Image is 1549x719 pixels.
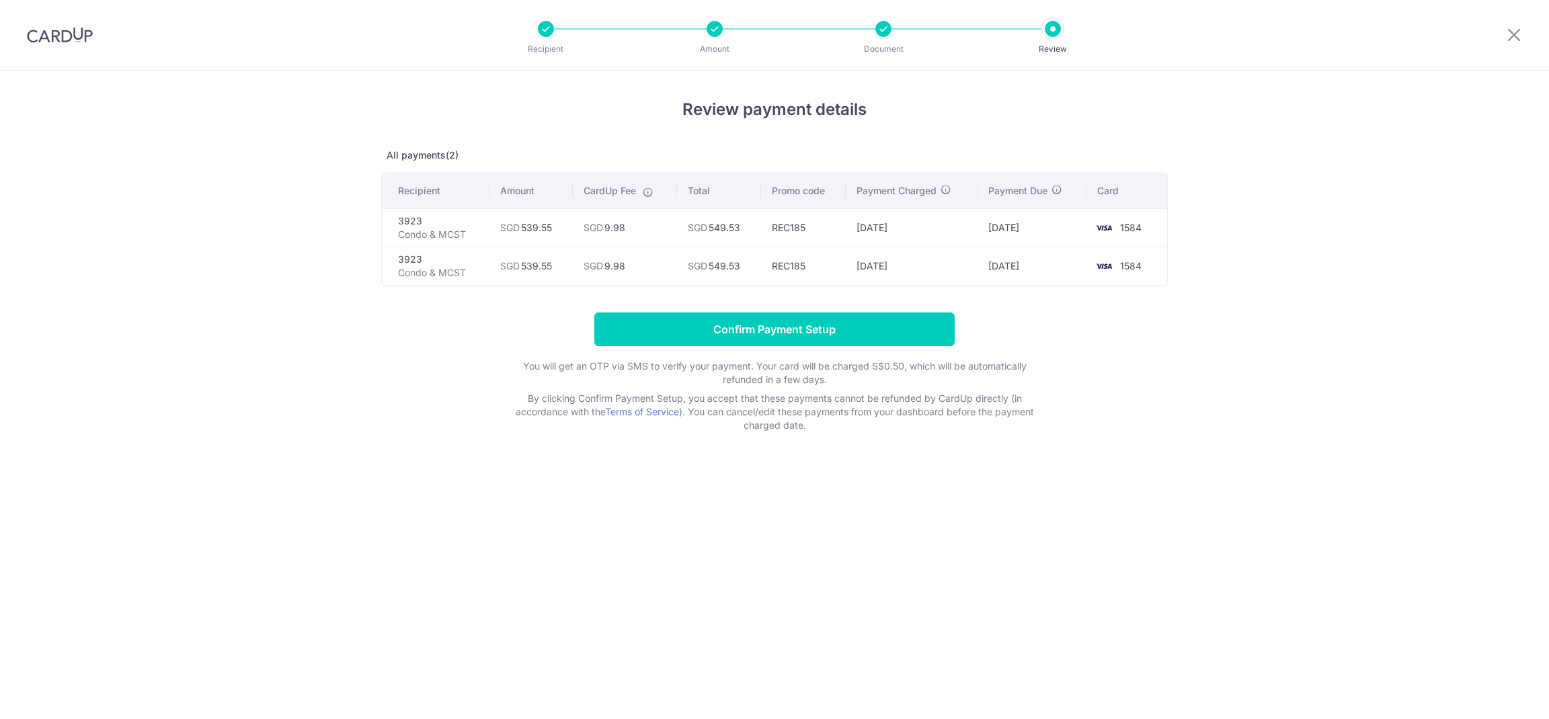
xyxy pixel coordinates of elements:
a: Terms of Service [605,406,679,417]
span: SGD [584,260,603,271]
td: [DATE] [846,247,978,285]
p: Recipient [496,42,596,56]
span: SGD [584,222,603,233]
td: 3923 [382,208,489,247]
th: Promo code [761,173,846,208]
iframe: Opens a widget where you can find more information [1463,679,1536,712]
p: You will get an OTP via SMS to verify your payment. Your card will be charged S$0.50, which will ... [506,359,1043,386]
span: SGD [688,260,707,271]
td: [DATE] [846,208,978,247]
p: Amount [665,42,764,56]
th: Card [1086,173,1168,208]
td: 549.53 [677,208,761,247]
p: Review [1003,42,1103,56]
th: Recipient [382,173,489,208]
td: [DATE] [978,247,1086,285]
td: REC185 [761,247,846,285]
td: 549.53 [677,247,761,285]
span: Payment Due [988,184,1047,198]
td: 9.98 [573,208,677,247]
td: 9.98 [573,247,677,285]
span: Payment Charged [857,184,937,198]
span: CardUp Fee [584,184,636,198]
p: All payments(2) [381,149,1168,162]
p: By clicking Confirm Payment Setup, you accept that these payments cannot be refunded by CardUp di... [506,392,1043,432]
span: SGD [688,222,707,233]
td: 539.55 [489,247,573,285]
input: Confirm Payment Setup [594,312,955,346]
img: <span class="translation_missing" title="translation missing: en.account_steps.new_confirm_form.b... [1090,258,1117,274]
td: 539.55 [489,208,573,247]
span: 1584 [1120,260,1142,271]
img: <span class="translation_missing" title="translation missing: en.account_steps.new_confirm_form.b... [1090,220,1117,236]
img: CardUp [27,27,93,43]
td: 3923 [382,247,489,285]
h4: Review payment details [381,97,1168,122]
span: SGD [500,222,520,233]
p: Condo & MCST [398,266,479,280]
span: 1584 [1120,222,1142,233]
span: SGD [500,260,520,271]
p: Document [834,42,933,56]
th: Amount [489,173,573,208]
p: Condo & MCST [398,228,479,241]
td: REC185 [761,208,846,247]
td: [DATE] [978,208,1086,247]
th: Total [677,173,761,208]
